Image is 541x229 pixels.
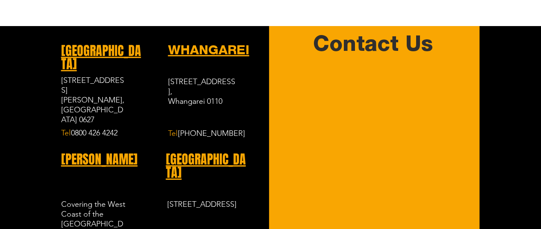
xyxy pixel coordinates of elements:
span: [STREET_ADDRESS][PERSON_NAME], [61,76,124,105]
span: Tel [61,128,71,138]
a: [PERSON_NAME] [61,152,138,167]
span: [PHONE_NUMBER] [178,129,245,138]
span: [STREET_ADDRESS] [168,77,235,96]
span: [GEOGRAPHIC_DATA] [61,41,141,73]
h2: Contact Us [279,32,467,55]
span: 0800 426 4242 [71,128,118,138]
span: [PERSON_NAME] [61,150,138,169]
a: [PHONE_NUMBER] [178,130,245,137]
span: Whangarei 0110 [168,97,222,106]
a: 0800 426 4242 [71,130,118,137]
a: [GEOGRAPHIC_DATA] [61,44,141,72]
span: [GEOGRAPHIC_DATA] [166,150,246,182]
span: [STREET_ADDRESS] [167,200,237,209]
span: , [170,87,172,96]
span: Tel [168,129,177,138]
span: [GEOGRAPHIC_DATA] 0627 [61,105,123,124]
a: [GEOGRAPHIC_DATA] [166,152,246,181]
a: WHANGAREI [168,42,249,57]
